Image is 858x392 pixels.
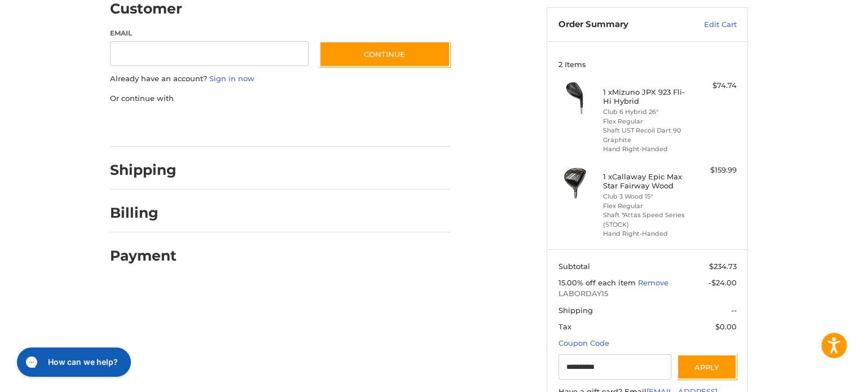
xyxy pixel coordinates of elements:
iframe: PayPal-paypal [107,115,191,135]
span: -$24.00 [709,278,737,287]
h2: Billing [110,204,176,222]
li: Shaft UST Recoil Dart 90 Graphite [603,126,689,144]
li: Hand Right-Handed [603,144,689,154]
h2: Payment [110,247,177,265]
li: Shaft *Attas Speed Series (STOCK) [603,210,689,229]
div: $159.99 [692,165,737,176]
iframe: PayPal-venmo [298,115,382,135]
button: Continue [319,41,450,67]
a: Coupon Code [558,338,609,347]
p: Already have an account? [110,73,450,85]
span: -- [731,306,737,315]
li: Hand Right-Handed [603,229,689,239]
iframe: Gorgias live chat messenger [11,343,134,381]
h4: 1 x Mizuno JPX 923 Fli-Hi Hybrid [603,87,689,106]
h2: Shipping [110,161,177,179]
span: LABORDAY15 [558,288,737,299]
span: $0.00 [715,322,737,331]
span: $234.73 [709,262,737,271]
li: Club 3 Wood 15° [603,192,689,201]
a: Edit Cart [680,19,737,30]
h4: 1 x Callaway Epic Max Star Fairway Wood [603,172,689,191]
span: 15.00% off each item [558,278,638,287]
a: Remove [638,278,668,287]
div: $74.74 [692,80,737,91]
iframe: PayPal-paylater [202,115,287,135]
span: Shipping [558,306,593,315]
li: Flex Regular [603,117,689,126]
span: Tax [558,322,571,331]
li: Flex Regular [603,201,689,211]
a: Sign in now [209,74,254,83]
label: Email [110,28,309,38]
p: Or continue with [110,93,450,104]
input: Gift Certificate or Coupon Code [558,354,672,380]
span: Subtotal [558,262,590,271]
h3: 2 Items [558,60,737,69]
li: Club 6 Hybrid 26° [603,107,689,117]
h3: Order Summary [558,19,680,30]
button: Apply [677,354,737,380]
